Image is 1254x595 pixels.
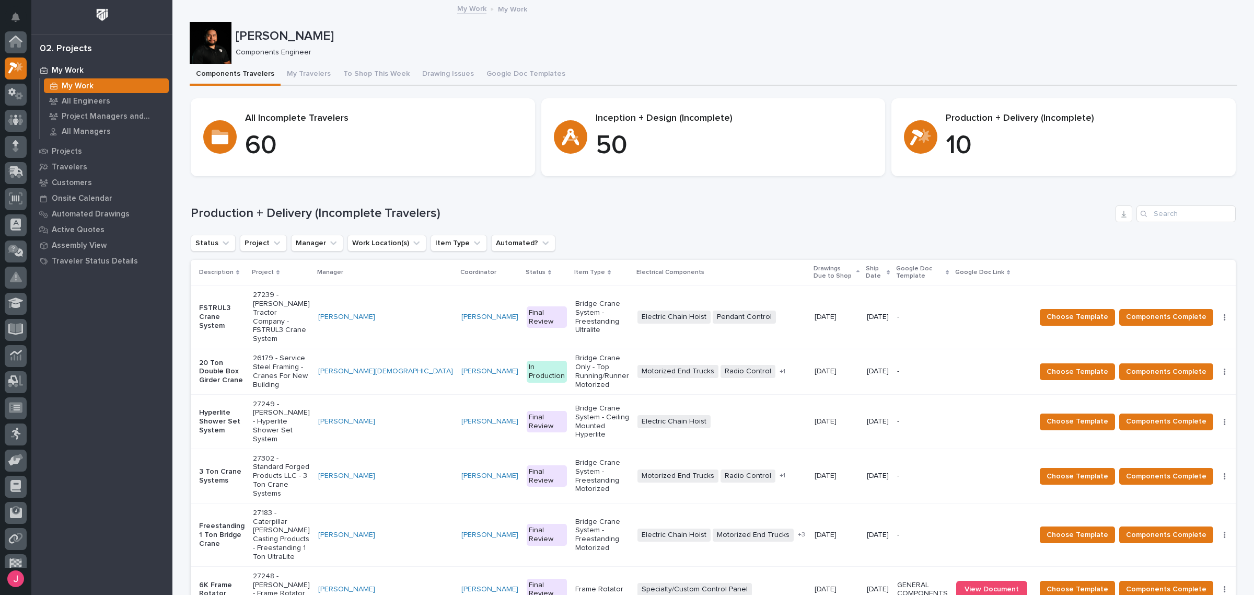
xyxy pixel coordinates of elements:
div: Final Review [527,465,567,487]
span: Motorized End Trucks [637,365,718,378]
p: Bridge Crane Only - Top Running/Runner Motorized [575,354,629,389]
p: 20 Ton Double Box Girder Crane [199,359,245,385]
p: [DATE] [815,529,839,540]
p: My Work [498,3,527,14]
button: Components Complete [1119,363,1213,380]
a: My Work [40,78,172,93]
p: 27249 - [PERSON_NAME] - Hyperlite Shower Set System [253,400,310,444]
p: 10 [946,130,1223,162]
a: Traveler Status Details [31,253,172,269]
span: Motorized End Trucks [637,470,718,483]
p: All Engineers [62,97,110,106]
span: Components Complete [1126,529,1206,541]
a: [PERSON_NAME] [461,472,518,480]
a: [PERSON_NAME] [318,531,375,540]
a: [PERSON_NAME] [318,417,375,426]
p: 27239 - [PERSON_NAME] Tractor Company - FSTRUL3 Crane System [253,291,310,344]
a: [PERSON_NAME] [318,313,375,322]
img: Workspace Logo [92,5,112,25]
p: Inception + Design (Incomplete) [596,113,873,124]
p: - [897,367,948,376]
p: Status [526,267,545,278]
p: [DATE] [815,583,839,594]
div: 02. Projects [40,43,92,55]
a: My Work [31,62,172,78]
tr: Freestanding 1 Ton Bridge Crane27183 - Caterpillar [PERSON_NAME] Casting Products - Freestanding ... [191,504,1249,567]
p: Frame Rotator [575,585,629,594]
input: Search [1136,205,1236,222]
p: Hyperlite Shower Set System [199,408,245,434]
a: [PERSON_NAME][DEMOGRAPHIC_DATA] [318,367,453,376]
button: users-avatar [5,568,27,590]
p: Google Doc Template [896,263,943,282]
span: Motorized End Trucks [713,529,794,542]
button: Manager [291,235,343,251]
span: Radio Control [721,470,775,483]
p: 27183 - Caterpillar [PERSON_NAME] Casting Products - Freestanding 1 Ton UltraLite [253,509,310,562]
p: [DATE] [867,367,889,376]
p: Traveler Status Details [52,257,138,266]
div: In Production [527,361,567,383]
p: Project Managers and Engineers [62,112,165,121]
button: Project [240,235,287,251]
a: [PERSON_NAME] [461,585,518,594]
a: [PERSON_NAME] [461,417,518,426]
button: Choose Template [1040,468,1115,485]
a: Travelers [31,159,172,175]
p: Coordinator [460,267,496,278]
span: Components Complete [1126,470,1206,483]
p: [DATE] [867,585,889,594]
span: + 1 [780,473,785,479]
p: Components Engineer [236,48,1229,57]
button: Choose Template [1040,309,1115,326]
p: Project [252,267,274,278]
p: Projects [52,147,82,156]
button: Automated? [491,235,555,251]
p: Bridge Crane System - Ceiling Mounted Hyperlite [575,404,629,439]
p: Electrical Components [636,267,704,278]
a: Customers [31,175,172,190]
p: [DATE] [815,365,839,376]
p: [DATE] [867,472,889,480]
span: Pendant Control [713,311,776,324]
a: [PERSON_NAME] [318,472,375,480]
p: [DATE] [867,313,889,322]
button: Drawing Issues [416,64,480,86]
tr: Hyperlite Shower Set System27249 - [PERSON_NAME] - Hyperlite Shower Set System[PERSON_NAME] [PERS... [191,394,1249,449]
p: Description [199,267,234,278]
a: Project Managers and Engineers [40,109,172,123]
a: Active Quotes [31,222,172,237]
div: Notifications [13,13,27,29]
span: Electric Chain Hoist [637,311,711,324]
a: My Work [457,2,486,14]
button: Item Type [431,235,487,251]
span: Choose Template [1047,415,1108,428]
a: [PERSON_NAME] [461,367,518,376]
span: Electric Chain Hoist [637,415,711,428]
p: All Incomplete Travelers [245,113,522,124]
a: [PERSON_NAME] [318,585,375,594]
p: - [897,417,948,426]
button: Work Location(s) [347,235,426,251]
p: 60 [245,130,522,162]
button: Choose Template [1040,363,1115,380]
button: Google Doc Templates [480,64,572,86]
p: Item Type [574,267,605,278]
p: Freestanding 1 Ton Bridge Crane [199,522,245,548]
span: Components Complete [1126,311,1206,323]
span: Choose Template [1047,311,1108,323]
button: Components Complete [1119,414,1213,430]
span: Components Complete [1126,415,1206,428]
span: Electric Chain Hoist [637,529,711,542]
p: Ship Date [866,263,884,282]
tr: FSTRUL3 Crane System27239 - [PERSON_NAME] Tractor Company - FSTRUL3 Crane System[PERSON_NAME] [PE... [191,285,1249,349]
p: 26179 - Service Steel Framing - Cranes For New Building [253,354,310,389]
button: Components Travelers [190,64,281,86]
tr: 20 Ton Double Box Girder Crane26179 - Service Steel Framing - Cranes For New Building[PERSON_NAME... [191,349,1249,394]
p: Assembly View [52,241,107,250]
p: - [897,472,948,480]
p: All Managers [62,127,111,136]
p: My Work [62,82,94,91]
p: - [897,313,948,322]
p: Bridge Crane System - Freestanding Motorized [575,518,629,553]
